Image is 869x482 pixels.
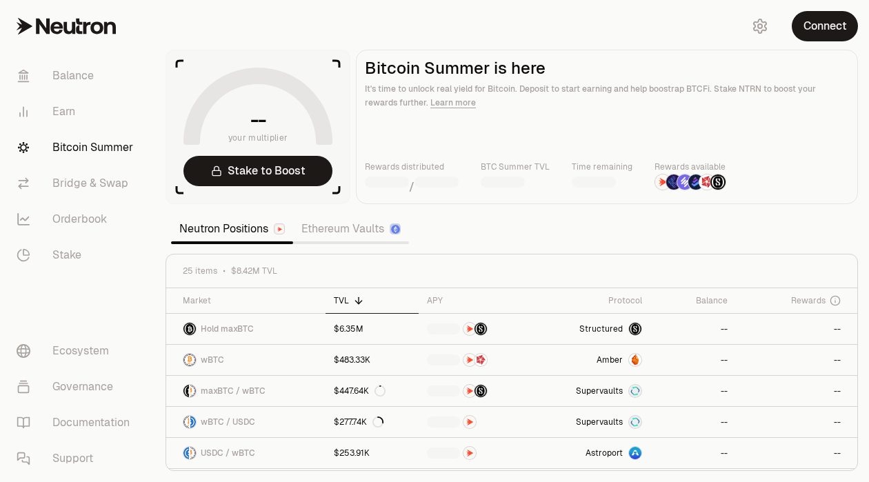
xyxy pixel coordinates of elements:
[166,407,326,437] a: wBTC LogoUSDC LogowBTC / USDC
[201,416,255,428] span: wBTC / USDC
[688,174,703,190] img: Bedrock Diamonds
[6,333,149,369] a: Ecosystem
[655,160,726,174] p: Rewards available
[463,416,476,428] img: NTRN
[539,376,650,406] a: SupervaultsSupervaults
[201,354,224,365] span: wBTC
[334,354,370,365] div: $483.33K
[427,353,530,367] button: NTRNMars Fragments
[597,354,623,365] span: Amber
[481,160,550,174] p: BTC Summer TVL
[275,225,284,234] img: Neutron Logo
[6,58,149,94] a: Balance
[579,323,623,334] span: Structured
[6,237,149,273] a: Stake
[659,295,728,306] div: Balance
[326,407,419,437] a: $277.74K
[463,323,476,335] img: NTRN
[666,174,681,190] img: EtherFi Points
[183,323,196,335] img: maxBTC Logo
[326,438,419,468] a: $253.91K
[365,82,849,110] p: It's time to unlock real yield for Bitcoin. Deposit to start earning and help boostrap BTCFi. Sta...
[201,323,254,334] span: Hold maxBTC
[419,345,538,375] a: NTRNMars Fragments
[629,416,641,428] img: Supervaults
[365,160,459,174] p: Rewards distributed
[183,447,189,459] img: USDC Logo
[171,215,293,243] a: Neutron Positions
[539,407,650,437] a: SupervaultsSupervaults
[650,314,736,344] a: --
[629,354,641,366] img: Amber
[183,265,217,277] span: 25 items
[629,385,641,397] img: Supervaults
[183,385,189,397] img: maxBTC Logo
[475,323,487,335] img: Structured Points
[427,446,530,460] button: NTRN
[391,225,400,234] img: Ethereum Logo
[427,415,530,429] button: NTRN
[190,385,196,397] img: wBTC Logo
[475,385,487,397] img: Structured Points
[231,265,277,277] span: $8.42M TVL
[326,376,419,406] a: $447.64K
[736,376,857,406] a: --
[572,160,632,174] p: Time remaining
[792,11,858,41] button: Connect
[736,407,857,437] a: --
[539,314,650,344] a: StructuredmaxBTC
[539,345,650,375] a: AmberAmber
[6,441,149,476] a: Support
[190,416,196,428] img: USDC Logo
[736,438,857,468] a: --
[430,97,476,108] a: Learn more
[166,314,326,344] a: maxBTC LogoHold maxBTC
[334,416,383,428] div: $277.74K
[539,438,650,468] a: Astroport
[650,407,736,437] a: --
[6,130,149,165] a: Bitcoin Summer
[419,376,538,406] a: NTRNStructured Points
[201,385,266,396] span: maxBTC / wBTC
[6,201,149,237] a: Orderbook
[250,109,266,131] h1: --
[677,174,692,190] img: Solv Points
[293,215,409,243] a: Ethereum Vaults
[6,94,149,130] a: Earn
[427,295,530,306] div: APY
[710,174,726,190] img: Structured Points
[576,385,623,396] span: Supervaults
[463,447,476,459] img: NTRN
[736,314,857,344] a: --
[326,314,419,344] a: $6.35M
[6,369,149,405] a: Governance
[427,322,530,336] button: NTRNStructured Points
[629,323,641,335] img: maxBTC
[419,407,538,437] a: NTRN
[650,438,736,468] a: --
[736,345,857,375] a: --
[334,323,363,334] div: $6.35M
[166,345,326,375] a: wBTC LogowBTC
[166,376,326,406] a: maxBTC LogowBTC LogomaxBTC / wBTC
[650,376,736,406] a: --
[427,384,530,398] button: NTRNStructured Points
[475,354,487,366] img: Mars Fragments
[650,345,736,375] a: --
[326,345,419,375] a: $483.33K
[365,174,459,195] div: /
[166,438,326,468] a: USDC LogowBTC LogoUSDC / wBTC
[183,416,189,428] img: wBTC Logo
[6,405,149,441] a: Documentation
[547,295,642,306] div: Protocol
[419,314,538,344] a: NTRNStructured Points
[699,174,715,190] img: Mars Fragments
[365,59,849,78] h2: Bitcoin Summer is here
[576,416,623,428] span: Supervaults
[6,165,149,201] a: Bridge & Swap
[183,156,332,186] a: Stake to Boost
[791,295,826,306] span: Rewards
[655,174,670,190] img: NTRN
[201,448,255,459] span: USDC / wBTC
[334,385,386,396] div: $447.64K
